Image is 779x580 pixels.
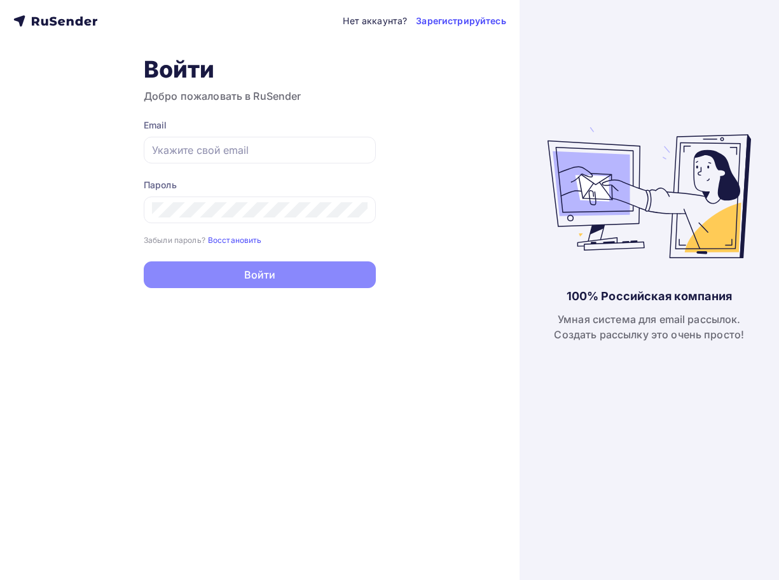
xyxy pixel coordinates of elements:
[144,88,376,104] h3: Добро пожаловать в RuSender
[343,15,407,27] div: Нет аккаунта?
[567,289,732,304] div: 100% Российская компания
[144,261,376,288] button: Войти
[554,312,744,342] div: Умная система для email рассылок. Создать рассылку это очень просто!
[208,234,262,245] a: Восстановить
[208,235,262,245] small: Восстановить
[416,15,506,27] a: Зарегистрируйтесь
[144,119,376,132] div: Email
[144,235,205,245] small: Забыли пароль?
[144,55,376,83] h1: Войти
[152,142,368,158] input: Укажите свой email
[144,179,376,191] div: Пароль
